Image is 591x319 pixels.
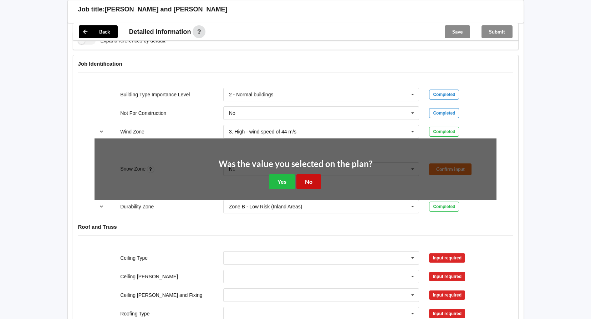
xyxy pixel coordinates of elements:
[429,253,465,263] div: Input required
[78,60,513,67] h4: Job Identification
[120,292,202,298] label: Ceiling [PERSON_NAME] and Fixing
[120,311,149,317] label: Roofing Type
[120,255,148,261] label: Ceiling Type
[429,272,465,281] div: Input required
[95,200,108,213] button: reference-toggle
[429,108,459,118] div: Completed
[229,204,302,209] div: Zone B - Low Risk (Inland Areas)
[429,290,465,300] div: Input required
[79,25,118,38] button: Back
[120,274,178,279] label: Ceiling [PERSON_NAME]
[229,92,274,97] div: 2 - Normal buildings
[78,5,105,14] h3: Job title:
[120,92,190,97] label: Building Type Importance Level
[105,5,228,14] h3: [PERSON_NAME] and [PERSON_NAME]
[219,158,372,169] h2: Was the value you selected on the plan?
[296,174,321,189] button: No
[269,174,295,189] button: Yes
[129,29,191,35] span: Detailed information
[429,309,465,318] div: Input required
[429,202,459,212] div: Completed
[120,129,144,135] label: Wind Zone
[78,37,165,45] label: Expand references by default
[78,223,513,230] h4: Roof and Truss
[120,110,166,116] label: Not For Construction
[120,204,154,209] label: Durability Zone
[429,90,459,100] div: Completed
[229,111,235,116] div: No
[429,127,459,137] div: Completed
[95,125,108,138] button: reference-toggle
[229,129,296,134] div: 3. High - wind speed of 44 m/s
